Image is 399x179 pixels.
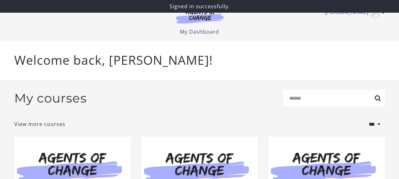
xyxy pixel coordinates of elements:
p: Signed in successfully. [3,3,396,10]
p: Welcome back, [PERSON_NAME]! [14,51,385,70]
a: Toggle menu [325,8,382,18]
h2: My courses [14,91,87,106]
a: My Dashboard [180,28,219,35]
a: View more courses [14,120,65,128]
img: Agents of Change Logo [169,9,230,23]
